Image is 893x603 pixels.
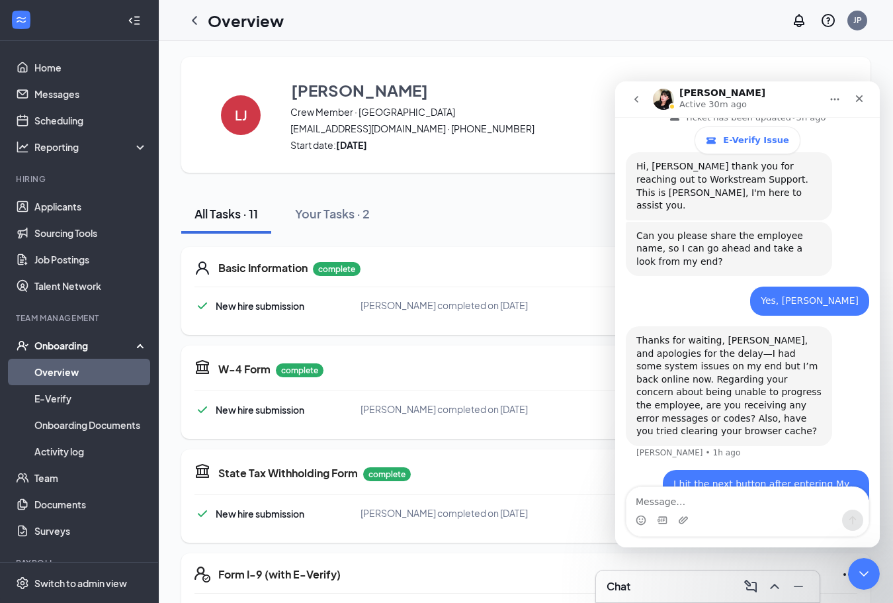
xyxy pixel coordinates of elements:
button: [PERSON_NAME] [290,78,698,102]
a: Home [34,54,148,81]
svg: Minimize [790,579,806,594]
span: [EMAIL_ADDRESS][DOMAIN_NAME] · [PHONE_NUMBER] [290,122,698,135]
strong: [DATE] [336,139,367,151]
svg: Checkmark [194,402,210,418]
div: All Tasks · 11 [194,205,258,222]
span: Crew Member · [GEOGRAPHIC_DATA] [290,105,698,118]
button: LJ [208,78,274,152]
a: Applicants [34,193,148,220]
a: Job Postings [34,246,148,273]
button: Send a message… [227,428,248,449]
div: I hit the next button after entering My, Names, Position, Email, and number. I select the start d... [48,389,254,456]
textarea: Message… [11,406,253,428]
button: Emoji picker [21,434,31,444]
h3: [PERSON_NAME] [291,79,428,101]
svg: User [194,260,210,276]
div: Switch to admin view [34,577,127,590]
span: New hire submission [216,300,304,312]
span: [PERSON_NAME] completed on [DATE] [361,403,528,415]
svg: Ellipses [841,567,857,582]
button: Gif picker [42,434,52,444]
a: Team [34,465,148,491]
p: complete [363,467,411,481]
svg: UserCheck [16,339,29,352]
svg: Analysis [16,140,29,154]
span: [PERSON_NAME] completed on [DATE] [361,299,528,311]
button: Share Onboarding Link [714,78,815,93]
button: Upload attachment [63,434,73,444]
div: JP [853,15,862,26]
a: E-Verify [34,385,148,412]
a: Overview [34,359,148,385]
h4: LJ [235,111,247,120]
iframe: Intercom live chat [615,81,880,547]
button: Minimize [788,576,809,597]
div: Hiring [16,173,145,185]
svg: ChevronLeft [187,13,202,28]
span: Start date: [290,138,698,152]
svg: FormI9EVerifyIcon [194,567,210,582]
h5: Basic Information [218,261,308,275]
p: Share Onboarding Link [715,79,814,92]
span: New hire submission [216,404,304,416]
h5: W-4 Form [218,362,271,377]
a: Sourcing Tools [34,220,148,246]
div: Reporting [34,140,148,154]
svg: Checkmark [194,298,210,314]
svg: Notifications [791,13,807,28]
a: Activity log [34,438,148,465]
div: Onboarding [34,339,136,352]
div: I hit the next button after entering My, Names, Position, Email, and number. I select the start d... [58,396,243,448]
iframe: Intercom live chat [848,558,880,590]
div: Payroll [16,557,145,569]
span: [PERSON_NAME] completed on [DATE] [361,507,528,519]
img: More Actions [828,78,844,94]
button: ComposeMessage [740,576,761,597]
div: Jennifer says… [11,389,254,472]
a: Talent Network [34,273,148,299]
div: Your Tasks · 2 [295,205,370,222]
div: Team Management [16,312,145,324]
svg: Settings [16,577,29,590]
svg: TaxGovernmentIcon [194,359,210,375]
svg: QuestionInfo [820,13,836,28]
button: ChevronUp [764,576,785,597]
h5: Form I-9 (with E-Verify) [218,567,341,582]
p: complete [276,363,323,377]
h3: Chat [607,579,630,594]
svg: ComposeMessage [743,579,759,594]
h1: Overview [208,9,284,32]
h5: State Tax Withholding Form [218,466,358,481]
svg: TaxGovernmentIcon [194,463,210,479]
a: Messages [34,81,148,107]
svg: Checkmark [194,506,210,522]
svg: WorkstreamLogo [15,13,28,26]
svg: ChevronUp [767,579,783,594]
a: Onboarding Documents [34,412,148,438]
span: New hire submission [216,508,304,520]
a: Scheduling [34,107,148,134]
a: Surveys [34,518,148,544]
